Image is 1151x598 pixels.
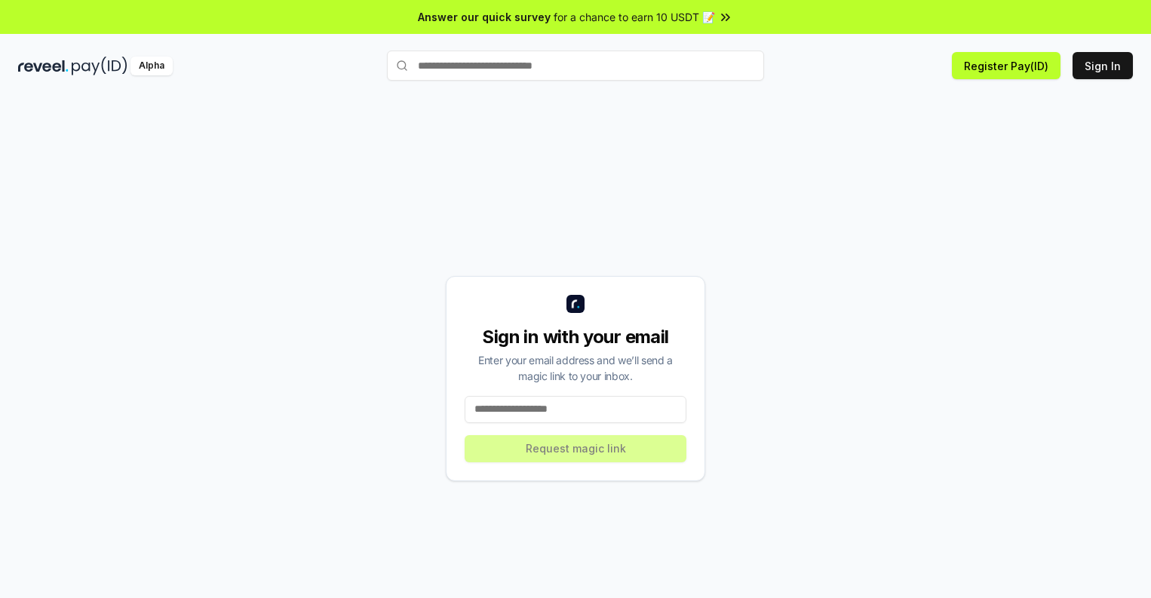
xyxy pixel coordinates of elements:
button: Register Pay(ID) [952,52,1060,79]
span: Answer our quick survey [418,9,551,25]
button: Sign In [1073,52,1133,79]
div: Enter your email address and we’ll send a magic link to your inbox. [465,352,686,384]
img: pay_id [72,57,127,75]
div: Alpha [130,57,173,75]
span: for a chance to earn 10 USDT 📝 [554,9,715,25]
img: logo_small [566,295,585,313]
div: Sign in with your email [465,325,686,349]
img: reveel_dark [18,57,69,75]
